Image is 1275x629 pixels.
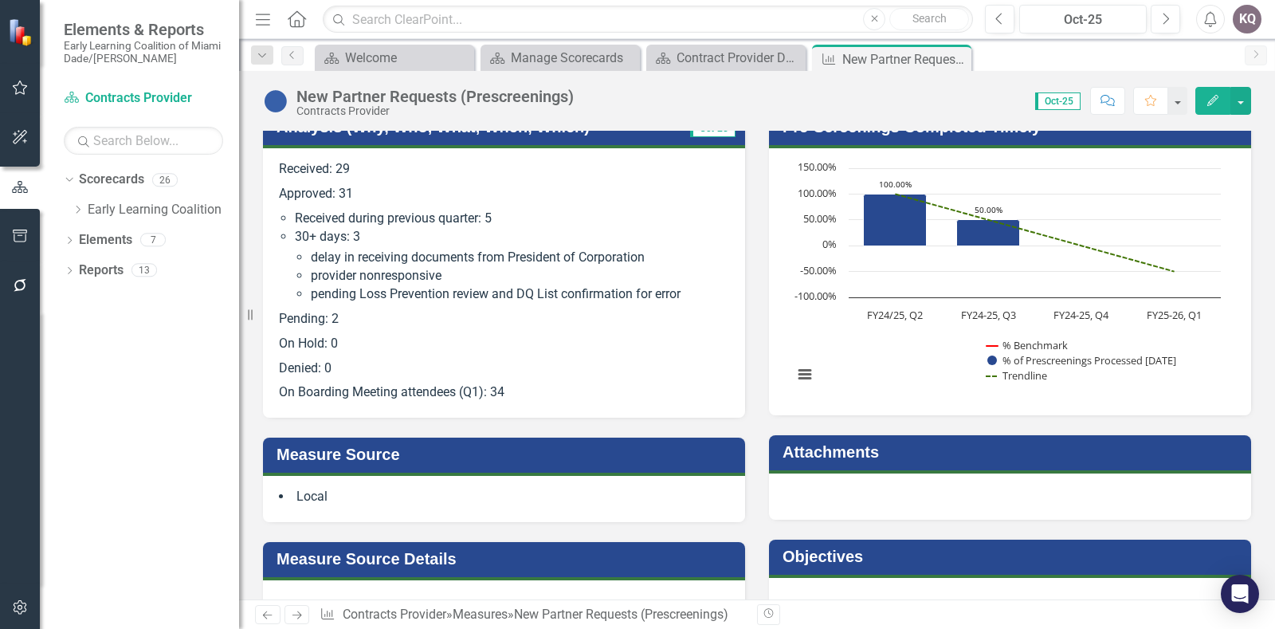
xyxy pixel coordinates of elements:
a: Contracts Provider [343,607,446,622]
a: Manage Scorecards [484,48,636,68]
path: FY24-25, Q3, 50. % of Prescreenings Processed within 30 days. [957,220,1020,246]
span: Elements & Reports [64,20,223,39]
text: FY24/25, Q2 [867,308,923,322]
text: FY24-25, Q3 [961,308,1016,322]
div: New Partner Requests (Prescreenings) [514,607,728,622]
li: provider nonresponsive [311,267,729,285]
li: delay in receiving documents from President of Corporation [311,249,729,267]
div: » » [320,606,745,624]
text: FY25-26, Q1 [1147,308,1202,322]
div: Welcome [345,48,470,68]
li: 30+ days: 3 [295,228,729,304]
g: % of Prescreenings Processed within 30 days, series 2 of 3. Bar series with 4 bars. [864,168,1175,246]
div: Chart. Highcharts interactive chart. [785,160,1235,399]
a: Welcome [319,48,470,68]
h3: Measure Source Details [277,550,737,568]
button: View chart menu, Chart [794,363,816,385]
text: 50.00% [975,204,1002,215]
svg: Interactive chart [785,160,1229,399]
text: FY24-25, Q4 [1053,308,1109,322]
img: No Information [263,88,288,114]
a: Early Learning Coalition [88,201,239,219]
div: Open Intercom Messenger [1221,575,1259,613]
a: Reports [79,261,124,280]
div: 26 [152,173,178,187]
p: Approved: 31 [279,182,729,206]
button: KQ [1233,5,1261,33]
div: New Partner Requests (Prescreenings) [842,49,967,69]
img: ClearPoint Strategy [8,18,36,46]
li: Received during previous quarter: 5 [295,210,729,228]
div: 7 [140,234,166,247]
p: Denied: 0 [279,356,729,381]
div: Contract Provider Dashboard [677,48,802,68]
text: 100.00% [879,179,912,190]
text: 50.00% [803,211,837,226]
button: Search [889,8,969,30]
text: 150.00% [798,159,837,174]
div: New Partner Requests (Prescreenings) [296,88,574,105]
p: On Hold: 0 [279,332,729,356]
div: Oct-25 [1025,10,1141,29]
span: Local [296,489,328,504]
text: 100.00% [798,186,837,200]
input: Search Below... [64,127,223,155]
a: Scorecards [79,171,144,189]
a: Contracts Provider [64,89,223,108]
div: Contracts Provider [296,105,574,117]
button: Show % of Prescreenings Processed within 30 days [987,353,1214,368]
div: Manage Scorecards [511,48,636,68]
div: 13 [131,264,157,277]
text: -50.00% [800,263,837,277]
li: pending Loss Prevention review and DQ List confirmation for error [311,285,729,304]
button: Show Trendline [986,368,1048,383]
span: Oct-25 [1035,92,1081,110]
text: -100.00% [794,289,837,303]
p: Received: 29 [279,160,729,182]
p: Pending: 2 [279,307,729,332]
path: FY24/25, Q2, 100. % of Prescreenings Processed within 30 days. [864,195,927,246]
p: On Boarding Meeting attendees (Q1): 34 [279,380,729,402]
h3: Measure Source [277,446,737,463]
a: Elements [79,231,132,250]
input: Search ClearPoint... [323,6,973,33]
a: Contract Provider Dashboard [650,48,802,68]
button: Oct-25 [1019,5,1147,33]
h3: Objectives [783,548,1243,565]
small: Early Learning Coalition of Miami Dade/[PERSON_NAME] [64,39,223,65]
a: Measures [453,607,508,622]
span: Search [912,12,947,25]
button: Show % Benchmark [987,338,1068,352]
h3: Attachments [783,443,1243,461]
text: 0% [822,237,837,251]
